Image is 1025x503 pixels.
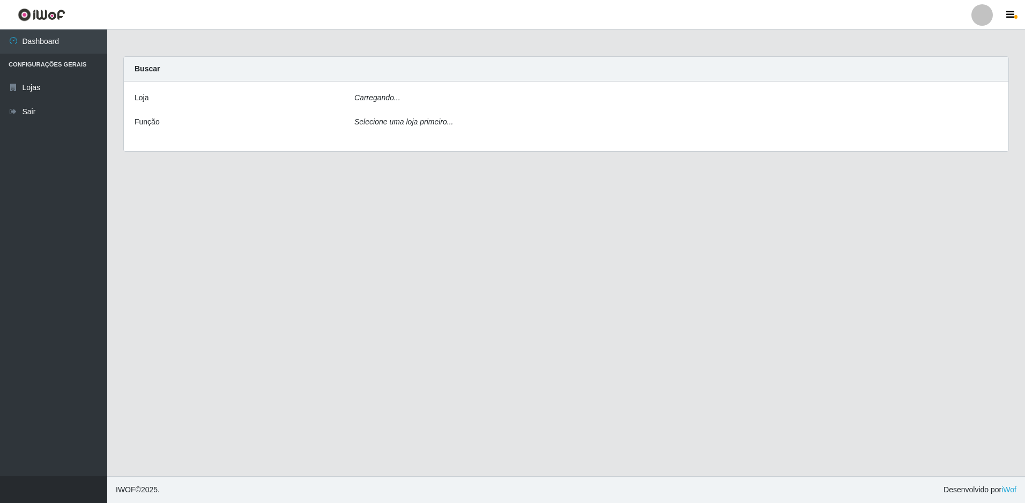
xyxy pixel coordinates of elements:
strong: Buscar [135,64,160,73]
label: Função [135,116,160,128]
label: Loja [135,92,148,103]
span: IWOF [116,485,136,494]
span: © 2025 . [116,484,160,495]
i: Carregando... [354,93,400,102]
a: iWof [1001,485,1016,494]
i: Selecione uma loja primeiro... [354,117,453,126]
span: Desenvolvido por [944,484,1016,495]
img: CoreUI Logo [18,8,65,21]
